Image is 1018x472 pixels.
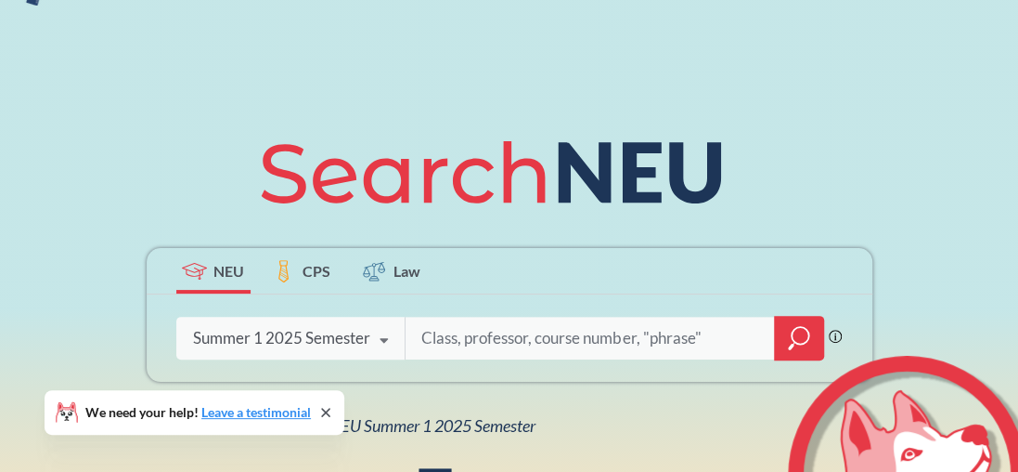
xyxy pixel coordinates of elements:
[774,316,824,361] div: magnifying glass
[419,319,761,358] input: Class, professor, course number, "phrase"
[193,328,370,348] div: Summer 1 2025 Semester
[85,406,311,419] span: We need your help!
[213,260,244,282] span: NEU
[393,260,420,282] span: Law
[193,415,535,436] span: View all classes for
[201,404,311,420] a: Leave a testimonial
[303,260,330,282] span: CPS
[788,325,810,351] svg: magnifying glass
[329,415,535,436] span: NEU Summer 1 2025 Semester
